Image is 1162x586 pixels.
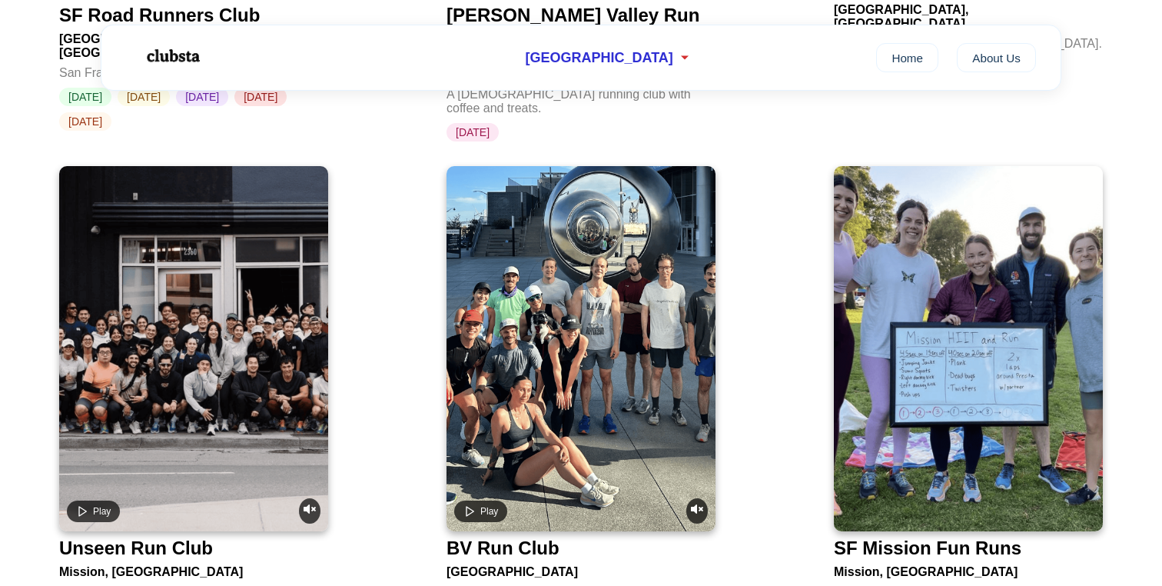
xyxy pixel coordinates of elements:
div: Unseen Run Club [59,538,213,559]
a: Home [876,43,938,72]
div: [GEOGRAPHIC_DATA] [447,559,715,579]
div: BV Run Club [447,538,559,559]
button: Play video [67,501,120,522]
span: Play [93,506,111,517]
img: SF Mission Fun Runs [834,166,1103,531]
div: SF Road Runners Club [59,5,260,26]
div: Mission, [GEOGRAPHIC_DATA] [59,559,328,579]
span: Play [480,506,498,517]
img: Logo [126,37,218,75]
span: [DATE] [447,123,499,142]
a: About Us [957,43,1036,72]
div: [PERSON_NAME] Valley Run Club [447,5,709,48]
button: Unmute video [299,498,320,524]
div: SF Mission Fun Runs [834,538,1021,559]
div: Mission, [GEOGRAPHIC_DATA] [834,559,1103,579]
span: [GEOGRAPHIC_DATA] [525,50,672,66]
span: [DATE] [59,112,111,131]
button: Unmute video [686,498,708,524]
button: Play video [454,501,507,522]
